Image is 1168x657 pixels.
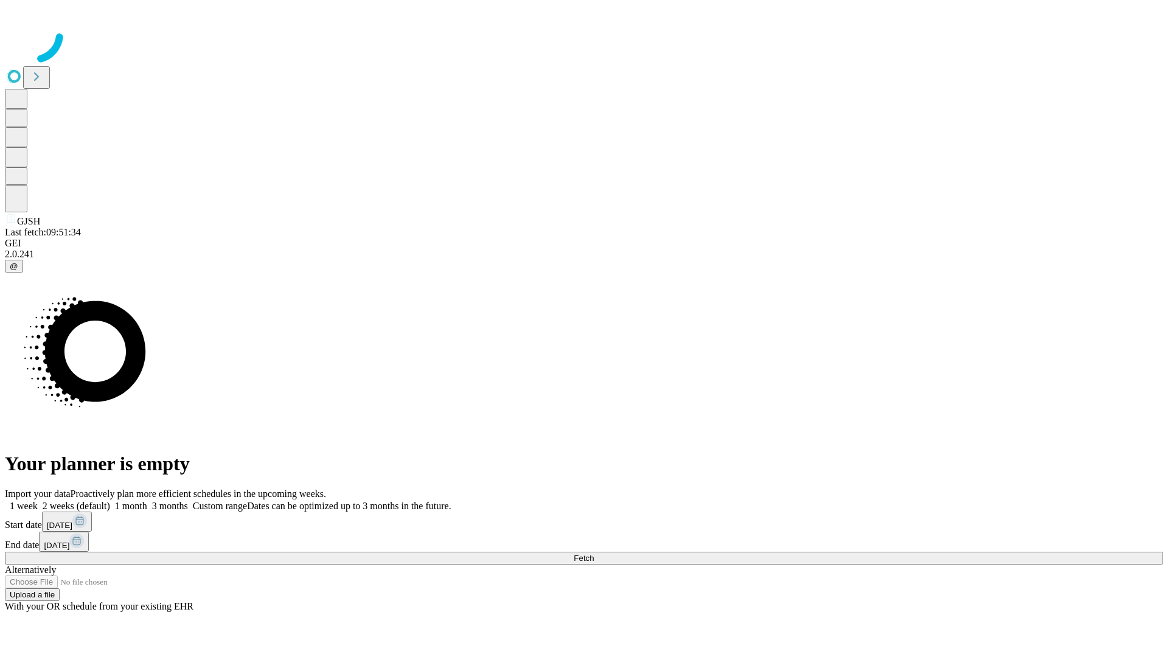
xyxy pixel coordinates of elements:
[71,488,326,499] span: Proactively plan more efficient schedules in the upcoming weeks.
[47,521,72,530] span: [DATE]
[10,501,38,511] span: 1 week
[17,216,40,226] span: GJSH
[42,512,92,532] button: [DATE]
[5,453,1163,475] h1: Your planner is empty
[247,501,451,511] span: Dates can be optimized up to 3 months in the future.
[5,227,81,237] span: Last fetch: 09:51:34
[5,565,56,575] span: Alternatively
[5,249,1163,260] div: 2.0.241
[5,552,1163,565] button: Fetch
[5,238,1163,249] div: GEI
[43,501,110,511] span: 2 weeks (default)
[5,488,71,499] span: Import your data
[5,601,193,611] span: With your OR schedule from your existing EHR
[39,532,89,552] button: [DATE]
[10,262,18,271] span: @
[193,501,247,511] span: Custom range
[5,512,1163,532] div: Start date
[44,541,69,550] span: [DATE]
[574,554,594,563] span: Fetch
[5,588,60,601] button: Upload a file
[5,260,23,273] button: @
[5,532,1163,552] div: End date
[115,501,147,511] span: 1 month
[152,501,188,511] span: 3 months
